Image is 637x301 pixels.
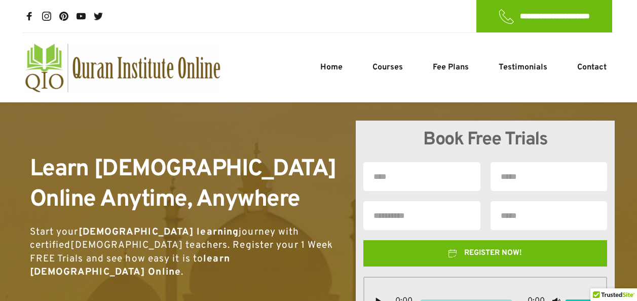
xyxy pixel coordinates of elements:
a: Home [318,61,345,73]
span: Start your [30,226,79,238]
span: REGISTER NOW! [464,247,522,259]
span: Fee Plans [433,61,469,73]
a: Courses [370,61,405,73]
span: Courses [372,61,403,73]
span: Book Free Trials [423,128,547,152]
a: Testimonials [496,61,550,73]
button: REGISTER NOW! [363,240,607,267]
a: [DEMOGRAPHIC_DATA] teachers [70,239,228,251]
strong: [DEMOGRAPHIC_DATA] learning [79,226,239,238]
span: Contact [577,61,607,73]
a: quran-institute-online-australia [25,43,220,92]
span: Learn [DEMOGRAPHIC_DATA] Online Anytime, Anywhere [30,155,342,215]
span: Testimonials [499,61,547,73]
a: Contact [575,61,609,73]
span: . Register your 1 Week FREE Trials and see how easy it is to [30,239,336,265]
span: . [181,266,183,278]
span: Home [320,61,343,73]
a: Fee Plans [430,61,471,73]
